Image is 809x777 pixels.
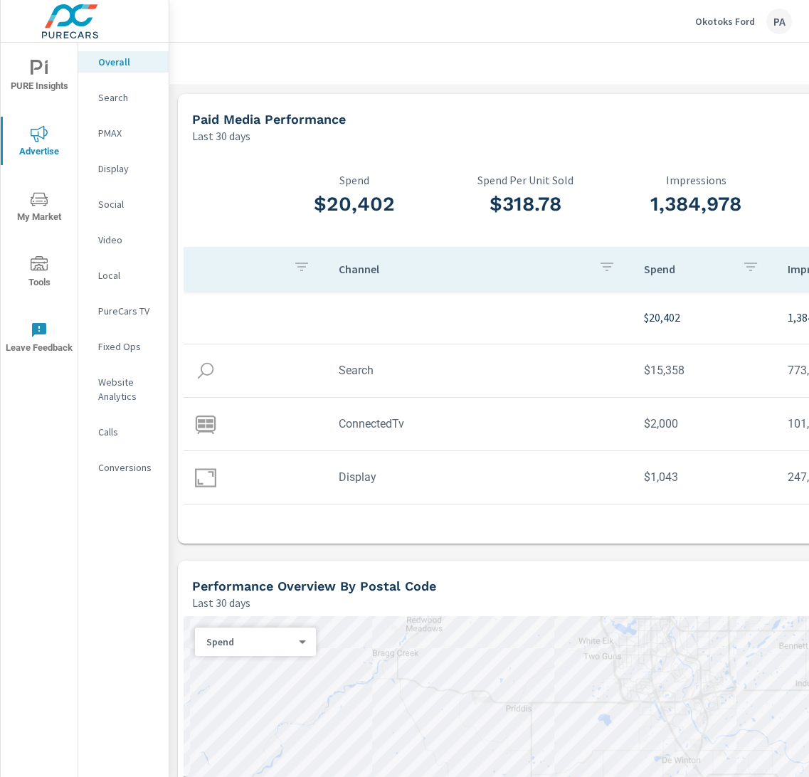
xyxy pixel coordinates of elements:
[610,174,781,186] p: Impressions
[192,127,250,144] p: Last 30 days
[269,174,440,186] p: Spend
[98,425,157,439] p: Calls
[78,122,169,144] div: PMAX
[633,512,776,549] td: $1,001
[78,51,169,73] div: Overall
[5,60,73,95] span: PURE Insights
[98,55,157,69] p: Overall
[5,322,73,356] span: Leave Feedback
[327,459,633,495] td: Display
[78,265,169,286] div: Local
[78,371,169,407] div: Website Analytics
[78,336,169,357] div: Fixed Ops
[192,594,250,611] p: Last 30 days
[78,457,169,478] div: Conversions
[327,406,633,442] td: ConnectedTv
[766,9,792,34] div: PA
[98,90,157,105] p: Search
[5,125,73,160] span: Advertise
[78,194,169,215] div: Social
[327,352,633,388] td: Search
[78,229,169,250] div: Video
[195,413,216,435] img: icon-connectedtv.svg
[339,262,587,276] p: Channel
[98,126,157,140] p: PMAX
[5,191,73,226] span: My Market
[192,578,436,593] h5: Performance Overview By Postal Code
[644,309,765,326] p: $20,402
[195,360,216,381] img: icon-search.svg
[195,635,305,649] div: Spend
[78,158,169,179] div: Display
[78,421,169,443] div: Calls
[98,268,157,282] p: Local
[644,262,731,276] p: Spend
[78,300,169,322] div: PureCars TV
[98,233,157,247] p: Video
[192,112,346,127] h5: Paid Media Performance
[633,459,776,495] td: $1,043
[633,406,776,442] td: $2,000
[98,197,157,211] p: Social
[269,192,440,216] h3: $20,402
[98,162,157,176] p: Display
[98,375,157,403] p: Website Analytics
[1,43,78,370] div: nav menu
[633,352,776,388] td: $15,358
[98,339,157,354] p: Fixed Ops
[98,460,157,475] p: Conversions
[610,192,781,216] h3: 1,384,978
[327,512,633,549] td: Social
[206,635,293,648] p: Spend
[440,174,610,186] p: Spend Per Unit Sold
[195,467,216,488] img: icon-display.svg
[98,304,157,318] p: PureCars TV
[78,87,169,108] div: Search
[5,256,73,291] span: Tools
[440,192,610,216] h3: $318.78
[695,15,755,28] p: Okotoks Ford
